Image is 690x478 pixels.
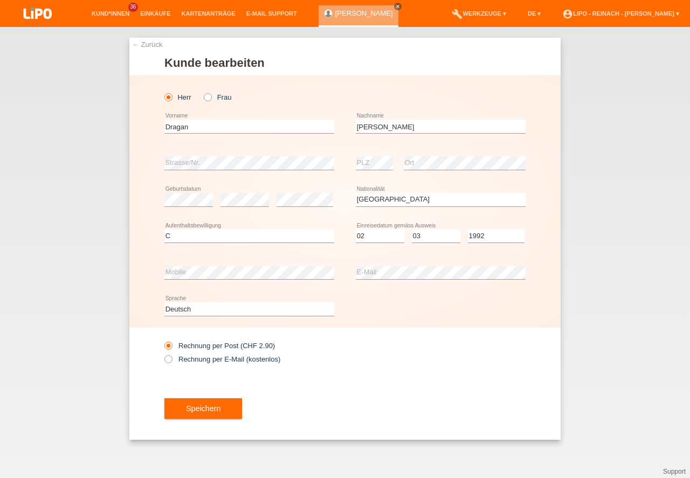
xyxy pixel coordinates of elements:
i: close [395,4,401,9]
a: buildWerkzeuge ▾ [446,10,512,17]
label: Herr [164,93,191,101]
a: Einkäufe [135,10,176,17]
input: Rechnung per E-Mail (kostenlos) [164,355,171,369]
i: build [452,9,463,19]
input: Frau [204,93,211,100]
button: Speichern [164,398,242,419]
span: Speichern [186,404,220,413]
a: close [394,3,402,10]
h1: Kunde bearbeiten [164,56,526,70]
a: account_circleLIPO - Reinach - [PERSON_NAME] ▾ [557,10,685,17]
i: account_circle [562,9,573,19]
a: LIPO pay [11,22,65,30]
a: Kund*innen [86,10,135,17]
a: [PERSON_NAME] [335,9,393,17]
label: Rechnung per Post (CHF 2.90) [164,342,275,350]
label: Rechnung per E-Mail (kostenlos) [164,355,280,363]
a: E-Mail Support [241,10,302,17]
a: Support [663,468,686,475]
label: Frau [204,93,231,101]
a: ← Zurück [132,40,162,49]
input: Herr [164,93,171,100]
span: 36 [128,3,138,12]
a: DE ▾ [522,10,546,17]
a: Kartenanträge [176,10,241,17]
input: Rechnung per Post (CHF 2.90) [164,342,171,355]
